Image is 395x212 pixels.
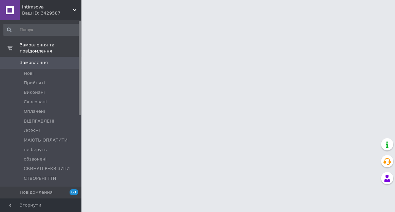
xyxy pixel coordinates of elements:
span: Виконані [24,89,45,96]
span: Замовлення та повідомлення [20,42,81,54]
span: Оплачені [24,108,45,114]
span: не беруть [24,147,47,153]
span: ЛОЖНІ [24,128,40,134]
span: СТВОРЕНІ ТТН [24,175,56,182]
span: Нові [24,70,34,77]
span: ВІДПРАВЛЕНІ [24,118,54,124]
span: Прийняті [24,80,45,86]
span: МАЮТЬ ОПЛАТИТИ [24,137,68,143]
span: Замовлення [20,60,48,66]
span: СКИНУТІ РЕКВІЗИТИ [24,166,70,172]
span: Скасовані [24,99,47,105]
span: 63 [70,189,78,195]
div: Ваш ID: 3429587 [22,10,81,16]
span: обзвонені [24,156,46,162]
span: Intimsova [22,4,73,10]
input: Пошук [3,24,80,36]
span: Повідомлення [20,189,53,195]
